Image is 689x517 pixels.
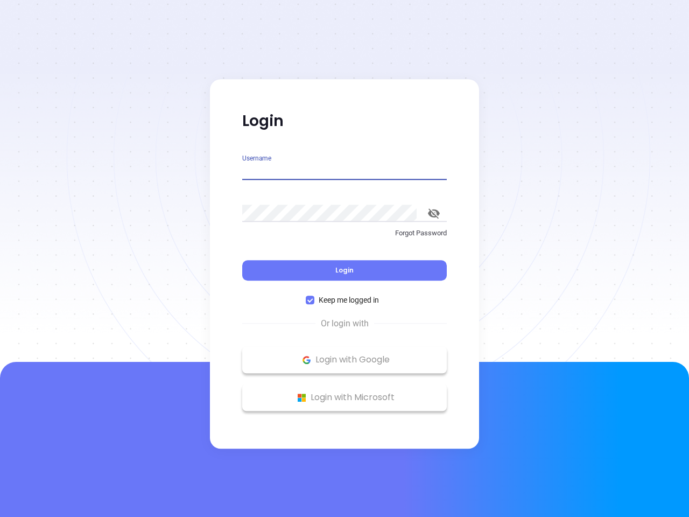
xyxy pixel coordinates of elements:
[314,294,383,306] span: Keep me logged in
[248,352,441,368] p: Login with Google
[421,200,447,226] button: toggle password visibility
[242,384,447,411] button: Microsoft Logo Login with Microsoft
[242,260,447,281] button: Login
[248,389,441,406] p: Login with Microsoft
[242,346,447,373] button: Google Logo Login with Google
[300,353,313,367] img: Google Logo
[242,111,447,131] p: Login
[295,391,308,404] img: Microsoft Logo
[242,228,447,247] a: Forgot Password
[315,317,374,330] span: Or login with
[242,155,271,162] label: Username
[335,266,354,275] span: Login
[242,228,447,239] p: Forgot Password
